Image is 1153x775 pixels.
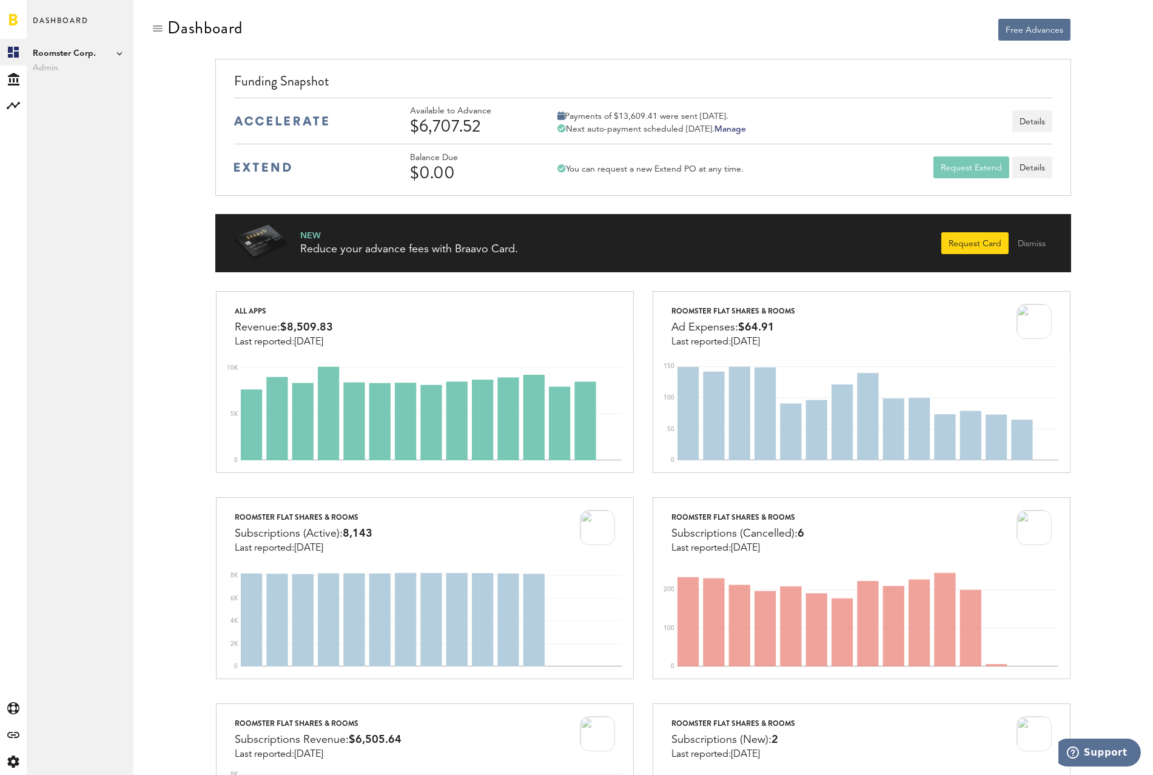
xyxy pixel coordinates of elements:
div: Last reported: [235,337,333,347]
img: 100x100bb_3Hlnjwi.jpg [1017,510,1052,545]
div: Roomster flat shares & rooms [671,716,795,731]
span: Roomster Corp. [33,46,127,61]
img: 100x100bb_3Hlnjwi.jpg [580,510,615,545]
div: Roomster flat shares & rooms [671,304,795,318]
span: [DATE] [294,337,323,347]
span: 8,143 [343,528,372,539]
iframe: Opens a widget where you can find more information [1058,739,1141,769]
div: Ad Expenses: [671,318,795,337]
span: $8,509.83 [280,322,333,333]
span: [DATE] [294,543,323,553]
img: 100x100bb_3Hlnjwi.jpg [1017,304,1052,339]
span: 6 [798,528,804,539]
div: Roomster flat shares & rooms [235,716,402,731]
span: $6,505.64 [349,734,402,745]
div: Last reported: [235,749,402,760]
button: Details [1012,110,1052,132]
div: $0.00 [410,163,525,183]
span: [DATE] [294,750,323,759]
img: 100x100bb_3Hlnjwi.jpg [1017,716,1052,751]
text: 2K [230,641,238,647]
text: 0 [234,457,238,463]
span: Dashboard [33,13,89,39]
div: Funding Snapshot [234,72,1052,98]
div: Last reported: [671,337,795,347]
img: extend-medium-blue-logo.svg [234,163,291,172]
span: [DATE] [731,543,760,553]
div: All apps [235,304,333,318]
div: Subscriptions Revenue: [235,731,402,749]
div: $6,707.52 [410,116,525,136]
text: 8K [230,572,238,579]
span: [DATE] [731,337,760,347]
text: 0 [671,457,674,463]
a: Details [1012,156,1052,178]
div: Dashboard [167,18,243,38]
text: 6K [230,596,238,602]
text: 5K [230,411,238,417]
div: You can request a new Extend PO at any time. [557,164,744,175]
div: Payments of $13,609.41 were sent [DATE]. [557,111,746,122]
div: Revenue: [235,318,333,337]
button: Request Card [941,232,1009,254]
div: Roomster flat shares & rooms [235,510,372,525]
div: Next auto-payment scheduled [DATE]. [557,124,746,135]
div: Subscriptions (Active): [235,525,372,543]
text: 100 [664,625,674,631]
span: [DATE] [731,750,760,759]
text: 200 [664,586,674,592]
div: Last reported: [671,543,804,554]
a: Manage [714,125,746,133]
span: 2 [771,734,778,745]
text: 0 [234,663,238,669]
text: 10K [227,365,238,371]
div: Balance Due [410,153,525,163]
text: 4K [230,618,238,624]
div: Subscriptions (Cancelled): [671,525,804,543]
div: NEW [300,230,518,242]
div: Last reported: [671,749,795,760]
div: Available to Advance [410,106,525,116]
span: $64.91 [738,322,775,333]
button: Dismiss [1010,232,1053,254]
img: accelerate-medium-blue-logo.svg [234,116,328,126]
button: Request Extend [933,156,1009,178]
img: Braavo Card [234,225,288,261]
div: Subscriptions (New): [671,731,795,749]
div: Last reported: [235,543,372,554]
button: Free Advances [998,19,1071,41]
span: Admin [33,61,127,75]
text: 150 [664,363,674,369]
div: Roomster flat shares & rooms [671,510,804,525]
img: 100x100bb_3Hlnjwi.jpg [580,716,615,751]
div: Reduce your advance fees with Braavo Card. [300,242,518,257]
text: 0 [671,663,674,669]
text: 50 [667,426,674,432]
text: 100 [664,395,674,401]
